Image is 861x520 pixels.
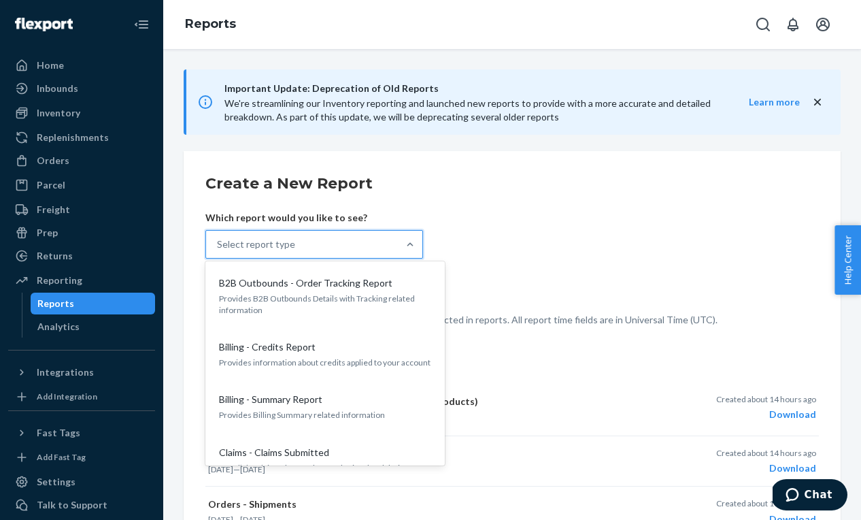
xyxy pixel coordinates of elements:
a: Add Fast Tag [8,449,155,466]
p: Orders - Shipments [208,498,609,511]
div: Fast Tags [37,426,80,440]
div: Freight [37,203,70,216]
a: Inventory [8,102,155,124]
a: Reports [31,293,156,314]
div: Settings [37,475,75,489]
p: Which report would you like to see? [205,211,423,225]
button: Open account menu [809,11,837,38]
a: Reports [185,16,236,31]
p: Claims - Claims Submitted [219,446,329,459]
div: Reports [37,297,74,310]
div: Returns [37,249,73,263]
p: Created about 14 hours ago [716,447,816,459]
a: Add Integration [8,389,155,405]
div: Parcel [37,178,65,192]
button: NEWInventory Detail Report - LOT & FEFO (all products)[DATE]Created about 14 hours agoDownload [205,383,819,436]
div: Download [716,408,816,421]
span: Important Update: Deprecation of Old Reports [224,80,722,97]
div: Prep [37,226,58,240]
div: Orders [37,154,69,167]
p: It may take up to 2 hours for new information to be reflected in reports. All report time fields ... [205,313,819,327]
div: Integrations [37,365,94,379]
div: Analytics [37,320,80,334]
p: — [208,464,609,475]
a: Prep [8,222,155,244]
div: Reporting [37,274,82,287]
p: Created about 14 hours ago [716,393,816,405]
p: See all the claims that you have submitted and their status [219,462,431,474]
div: Replenishments [37,131,109,144]
a: Returns [8,245,155,267]
a: Freight [8,199,155,221]
p: Created about 14 hours ago [716,498,816,509]
button: close [811,95,824,110]
a: Analytics [31,316,156,338]
h3: Reports [205,354,819,372]
div: Select report type [217,238,295,251]
time: [DATE] [208,464,233,474]
a: Reporting [8,270,155,291]
p: Billing - Credits Report [219,340,316,354]
a: Home [8,54,155,76]
p: Provides information about credits applied to your account [219,357,431,368]
p: Provides Billing Summary related information [219,409,431,421]
a: Replenishments [8,127,155,148]
div: Add Fast Tag [37,451,86,463]
button: Fast Tags [8,422,155,444]
div: Download [716,461,816,475]
a: Parcel [8,174,155,196]
button: Help Center [834,225,861,295]
p: Billing - Summary Report [219,393,322,406]
div: Inventory [37,106,80,120]
button: Open Search Box [749,11,777,38]
button: Learn more [722,95,800,109]
ol: breadcrumbs [174,5,247,44]
div: Home [37,59,64,72]
p: B2B Outbounds - Order Tracking Report [219,276,392,290]
p: Provides B2B Outbounds Details with Tracking related information [219,293,431,316]
div: Talk to Support [37,498,107,512]
time: [DATE] [240,464,265,474]
div: Add Integration [37,391,97,402]
iframe: Opens a widget where you can chat to one of our agents [773,479,847,513]
button: Orders - All Orders[DATE]—[DATE]Created about 14 hours agoDownload [205,436,819,487]
button: Close Navigation [128,11,155,38]
img: Flexport logo [15,18,73,31]
span: We're streamlining our Inventory reporting and launched new reports to provide with a more accura... [224,97,711,123]
a: Orders [8,150,155,172]
div: Inbounds [37,82,78,95]
a: Inbounds [8,78,155,99]
button: Talk to Support [8,494,155,516]
h2: Create a New Report [205,173,819,195]
a: Settings [8,471,155,493]
button: Integrations [8,361,155,383]
button: Open notifications [779,11,807,38]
